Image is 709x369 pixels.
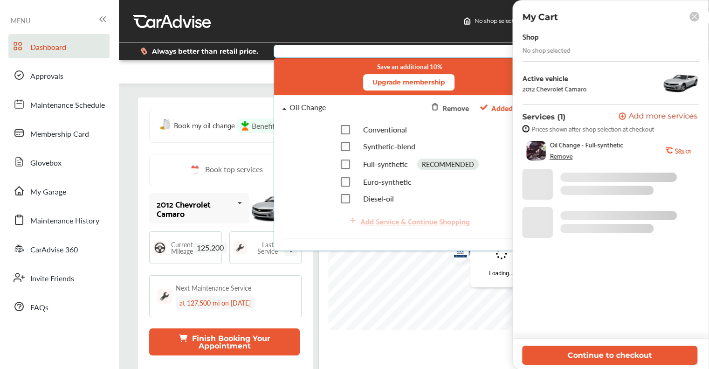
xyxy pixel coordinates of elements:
[8,208,110,232] a: Maintenance History
[526,141,546,160] img: oil-change-thumb.jpg
[176,296,255,309] div: at 127,500 mi on [DATE]
[30,42,66,54] span: Dashboard
[8,63,110,87] a: Approvals
[30,302,48,314] span: FAQs
[377,63,442,70] small: Save an additional 10%
[522,112,565,121] p: Services (1)
[442,101,468,114] div: Remove
[463,17,471,25] img: header-home-logo.8d720a4f.svg
[8,294,110,319] a: FAQs
[140,47,147,55] img: dollor_label_vector.a70140d1.svg
[619,112,697,121] button: Add more services
[174,118,235,131] span: Book my oil change
[467,263,490,290] div: Map marker
[176,283,251,292] div: Next Maintenance Service
[159,118,235,133] a: Book my oil change
[171,241,193,254] span: Current Mileage
[662,69,699,97] img: 7728_st0640_046.jpg
[8,237,110,261] a: CarAdvise 360
[249,188,302,228] img: mobile_7728_st0640_046.jpg
[30,157,62,169] span: Glovebox
[153,241,166,254] img: steering_logo
[522,125,530,132] img: info-strock.ef5ea3fe.svg
[522,46,570,54] div: No shop selected
[30,273,74,285] span: Invite Friends
[8,121,110,145] a: Membership Card
[30,70,63,83] span: Approvals
[149,154,302,185] a: Book top services
[30,186,66,198] span: My Garage
[531,125,654,132] span: Prices shown after shop selection at checkout
[205,164,263,175] span: Book top services
[470,220,532,287] div: Loading...
[445,240,468,267] div: Map marker
[550,141,623,148] span: Oil Change - Full-synthetic
[30,99,105,111] span: Maintenance Schedule
[30,215,99,227] span: Maintenance History
[522,346,697,365] button: Continue to checkout
[417,159,478,170] div: RECOMMENDED
[252,120,278,131] span: Benefits
[289,250,460,265] div: Required Environmental Disposal (Oil & Filter, Antifreeze, Other Fluids, etc.)
[157,289,172,304] img: maintenance_logo
[8,150,110,174] a: Glovebox
[475,17,521,25] span: No shop selected
[289,104,325,111] div: Oil Change
[491,101,536,114] span: Added to cart
[30,244,78,256] span: CarAdvise 360
[550,152,572,160] div: Remove
[8,92,110,116] a: Maintenance Schedule
[159,119,172,131] img: oil-change.e5047c97.svg
[251,241,285,254] span: Last Service
[363,193,393,204] span: Diesel-oil
[363,74,454,91] button: Upgrade membership
[522,30,538,42] div: Shop
[8,34,110,58] a: Dashboard
[363,124,406,135] span: Conventional
[30,128,89,140] span: Membership Card
[8,265,110,290] a: Invite Friends
[188,164,200,175] img: cal_icon.0803b883.svg
[467,263,492,290] img: logo-goodyear.png
[522,12,558,22] p: My Cart
[241,121,249,131] img: instacart-icon.73bd83c2.svg
[193,243,227,253] span: 125,200
[363,141,415,152] span: Synthetic-blend
[522,85,586,92] div: 2012 Chevrolet Camaro
[363,159,407,169] span: Full-synthetic
[522,74,586,82] div: Active vehicle
[619,112,699,121] a: Add more services
[11,17,30,24] span: MENU
[628,112,697,121] span: Add more services
[675,147,691,154] b: $83.01
[157,199,234,218] div: 2012 Chevrolet Camaro
[363,176,411,187] span: Euro-synthetic
[8,179,110,203] a: My Garage
[149,328,300,355] button: Finish Booking Your Appointment
[152,48,258,55] span: Always better than retail price.
[445,240,469,267] img: logo-mopar.png
[234,241,247,254] img: maintenance_logo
